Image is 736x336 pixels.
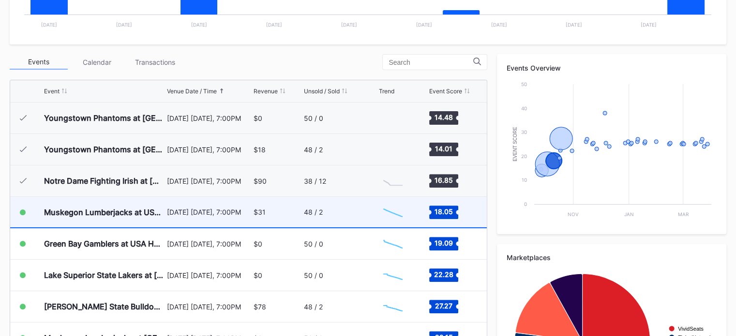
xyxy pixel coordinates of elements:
svg: Chart title [378,294,407,319]
div: $78 [254,303,266,311]
div: [PERSON_NAME] State Bulldogs at [GEOGRAPHIC_DATA] Hockey NTDP U-18 [44,302,165,311]
div: Lake Superior State Lakers at [GEOGRAPHIC_DATA] Hockey NTDP U-18 [44,270,165,280]
text: 22.28 [434,270,453,278]
svg: Chart title [378,263,407,287]
text: [DATE] [191,22,207,28]
text: 0 [524,201,527,207]
svg: Chart title [378,200,407,224]
text: 30 [521,129,527,135]
text: 16.85 [435,176,453,184]
div: [DATE] [DATE], 7:00PM [167,177,251,185]
text: [DATE] [41,22,57,28]
text: 14.48 [435,113,453,121]
div: 50 / 0 [304,240,323,248]
div: [DATE] [DATE], 7:00PM [167,146,251,154]
div: [DATE] [DATE], 7:00PM [167,271,251,279]
text: [DATE] [641,22,657,28]
text: 14.01 [435,145,452,153]
svg: Chart title [378,106,407,130]
text: [DATE] [266,22,282,28]
div: Unsold / Sold [304,88,340,95]
div: 50 / 0 [304,114,323,122]
div: Event [44,88,60,95]
div: 48 / 2 [304,208,323,216]
div: Youngstown Phantoms at [GEOGRAPHIC_DATA] Hockey NTDP U-18 [44,145,165,154]
div: $0 [254,240,262,248]
text: [DATE] [416,22,432,28]
svg: Chart title [507,79,716,224]
text: Event Score [512,127,518,161]
text: 27.27 [435,302,452,310]
div: Calendar [68,55,126,70]
div: Muskegon Lumberjacks at USA Hockey Team U-17 [44,207,165,217]
svg: Chart title [378,232,407,256]
div: $0 [254,271,262,279]
div: Marketplaces [507,253,717,262]
text: Nov [568,211,579,217]
text: [DATE] [341,22,357,28]
text: [DATE] [116,22,132,28]
div: Youngstown Phantoms at [GEOGRAPHIC_DATA] Hockey NTDP U-18 [44,113,165,123]
div: [DATE] [DATE], 7:00PM [167,303,251,311]
text: 20 [521,153,527,159]
div: [DATE] [DATE], 7:00PM [167,208,251,216]
div: 50 / 0 [304,271,323,279]
div: $31 [254,208,266,216]
svg: Chart title [378,137,407,161]
div: Events [10,55,68,70]
div: [DATE] [DATE], 7:00PM [167,240,251,248]
text: 18.05 [435,207,453,215]
div: Green Bay Gamblers at USA Hockey Team U-17 [44,239,165,248]
text: 10 [522,177,527,183]
text: Mar [678,211,689,217]
div: $90 [254,177,267,185]
text: [DATE] [566,22,582,28]
text: 19.09 [435,239,453,247]
text: 40 [521,105,527,111]
div: Venue Date / Time [167,88,217,95]
div: $18 [254,146,266,154]
div: $0 [254,114,262,122]
svg: Chart title [378,169,407,193]
div: 48 / 2 [304,146,323,154]
input: Search [389,58,473,66]
div: Events Overview [507,64,717,72]
text: VividSeats [678,326,704,332]
text: Jan [624,211,634,217]
div: Event Score [429,88,462,95]
div: 48 / 2 [304,303,323,311]
div: Revenue [254,88,278,95]
div: Trend [378,88,394,95]
div: [DATE] [DATE], 7:00PM [167,114,251,122]
div: 38 / 12 [304,177,326,185]
text: 50 [521,81,527,87]
text: [DATE] [491,22,507,28]
div: Notre Dame Fighting Irish at [GEOGRAPHIC_DATA] Hockey NTDP U-18 [44,176,165,186]
div: Transactions [126,55,184,70]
